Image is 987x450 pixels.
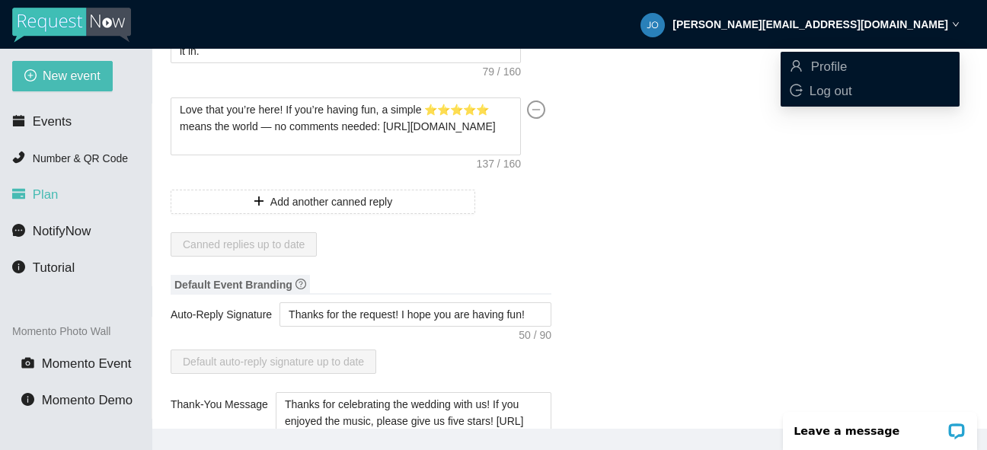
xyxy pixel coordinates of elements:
[12,151,25,164] span: phone
[12,224,25,237] span: message
[171,190,475,214] button: plusAdd another canned reply
[33,114,72,129] span: Events
[43,66,101,85] span: New event
[171,275,310,295] span: Default Event Branding
[790,59,803,72] span: user
[810,84,852,98] span: Log out
[773,402,987,450] iframe: LiveChat chat widget
[33,224,91,238] span: NotifyNow
[171,97,521,155] textarea: Love that you’re here! If you’re having fun, a simple ⭐⭐⭐⭐⭐ means the world — no comments needed:...
[12,61,113,91] button: plus-circleNew event
[171,302,279,327] label: Auto-Reply Signature
[171,392,276,416] label: Thank-You Message
[952,21,960,28] span: down
[42,356,132,371] span: Momento Event
[42,393,133,407] span: Momento Demo
[279,302,551,327] textarea: Auto-Reply Signature
[33,187,59,202] span: Plan
[21,356,34,369] span: camera
[295,279,306,289] span: question-circle
[811,59,848,74] span: Profile
[33,260,75,275] span: Tutorial
[276,392,551,450] textarea: Thank-You Message
[12,187,25,200] span: credit-card
[640,13,665,37] img: fad797328e2de78ccfdfa942d1b5bf67
[12,114,25,127] span: calendar
[254,196,264,208] span: plus
[527,101,545,119] span: minus-circle
[672,18,948,30] strong: [PERSON_NAME][EMAIL_ADDRESS][DOMAIN_NAME]
[12,260,25,273] span: info-circle
[21,393,34,406] span: info-circle
[171,349,376,374] button: Default auto-reply signature up to date
[12,8,131,43] img: RequestNow
[171,232,317,257] button: Canned replies up to date
[33,152,128,164] span: Number & QR Code
[790,84,803,97] span: logout
[24,69,37,84] span: plus-circle
[270,193,392,210] span: Add another canned reply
